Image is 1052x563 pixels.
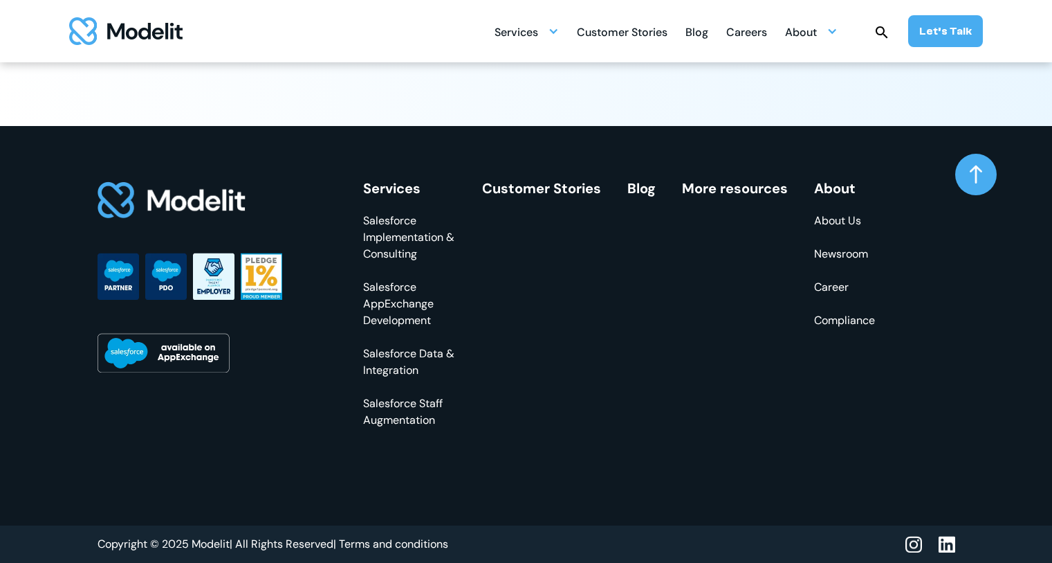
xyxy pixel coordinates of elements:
a: Let’s Talk [908,15,983,47]
a: Compliance [814,312,875,329]
a: Career [814,279,875,296]
div: Copyright © 2025 Modelit [98,537,336,552]
a: Newsroom [814,246,875,262]
a: Careers [726,18,767,45]
a: Terms and conditions [339,537,448,552]
img: linkedin icon [939,536,955,553]
a: About Us [814,213,875,229]
span: | [230,537,232,551]
img: footer logo [98,181,247,220]
div: Customer Stories [577,20,667,47]
a: Salesforce Staff Augmentation [363,395,456,429]
span: | [333,537,336,551]
div: Services [495,20,538,47]
div: Services [363,181,456,196]
div: Blog [685,20,708,47]
img: arrow up [970,165,982,184]
a: Blog [685,18,708,45]
a: Blog [627,179,656,197]
a: home [69,17,183,45]
img: instagram icon [905,536,922,553]
img: modelit logo [69,17,183,45]
a: Salesforce AppExchange Development [363,279,456,329]
div: About [814,181,875,196]
div: Let’s Talk [919,24,972,39]
span: All Rights Reserved [235,537,333,551]
a: Salesforce Implementation & Consulting [363,213,456,262]
a: Customer Stories [482,179,601,197]
div: Careers [726,20,767,47]
a: Customer Stories [577,18,667,45]
div: About [785,18,838,45]
a: Salesforce Data & Integration [363,346,456,379]
div: About [785,20,817,47]
a: More resources [682,179,788,197]
div: Services [495,18,559,45]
